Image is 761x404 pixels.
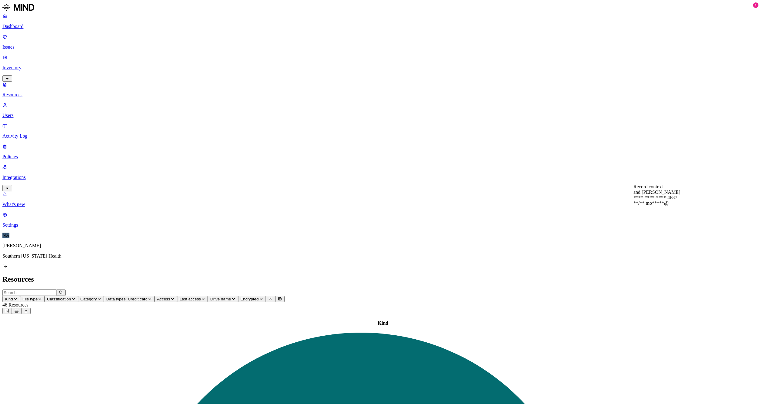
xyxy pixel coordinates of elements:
[633,184,680,190] div: Record context
[2,92,759,98] p: Resources
[2,275,759,283] h2: Resources
[210,297,231,301] span: Drive name
[180,297,201,301] span: Last access
[2,133,759,139] p: Activity Log
[2,113,759,118] p: Users
[157,297,170,301] span: Access
[241,297,259,301] span: Encrypted
[81,297,97,301] span: Category
[5,297,13,301] span: Kind
[2,222,759,228] p: Settings
[2,202,759,207] p: What's new
[2,154,759,159] p: Policies
[2,289,56,296] input: Search
[106,297,148,301] span: Data types: Credit card
[22,297,38,301] span: File type
[2,253,759,259] p: Southern [US_STATE] Health
[2,233,9,238] span: NA
[2,24,759,29] p: Dashboard
[2,44,759,50] p: Issues
[2,302,29,307] span: 46 Resources
[47,297,71,301] span: Classification
[2,175,759,180] p: Integrations
[2,65,759,70] p: Inventory
[753,2,759,8] div: 1
[2,2,34,12] img: MIND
